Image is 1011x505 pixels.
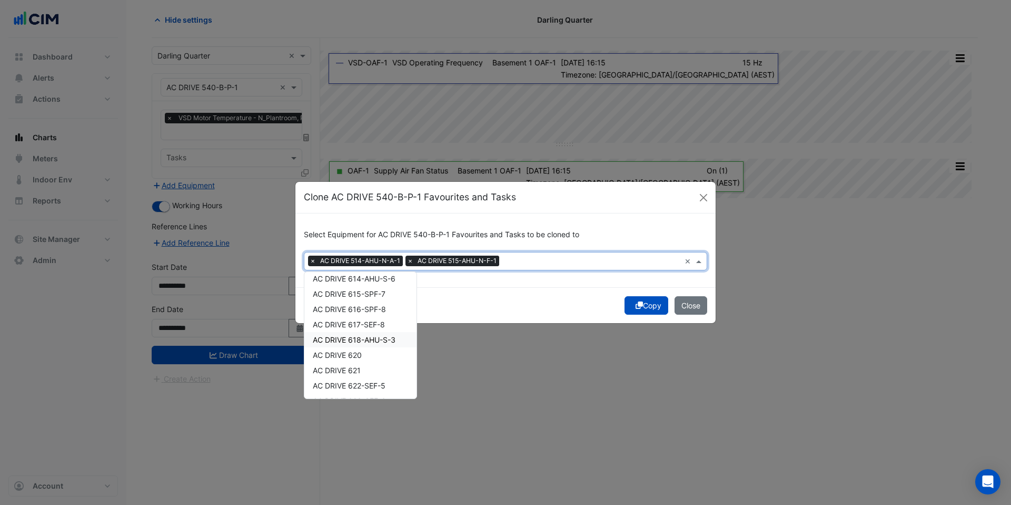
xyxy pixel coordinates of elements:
[405,256,415,266] span: ×
[696,190,711,206] button: Close
[313,320,385,329] span: AC DRIVE 617-SEF-8
[625,296,668,315] button: Copy
[308,256,318,266] span: ×
[304,271,417,399] ng-dropdown-panel: Options list
[304,190,516,204] h5: Clone AC DRIVE 540-B-P-1 Favourites and Tasks
[313,396,386,405] span: AC DRIVE 623-SEF-6
[313,335,395,344] span: AC DRIVE 618-AHU-S-3
[313,381,385,390] span: AC DRIVE 622-SEF-5
[318,256,403,266] span: AC DRIVE 514-AHU-N-A-1
[313,305,386,314] span: AC DRIVE 616-SPF-8
[313,289,385,298] span: AC DRIVE 615-SPF-7
[675,296,707,315] button: Close
[313,366,361,375] span: AC DRIVE 621
[685,256,693,267] span: Clear
[304,230,707,239] h6: Select Equipment for AC DRIVE 540-B-P-1 Favourites and Tasks to be cloned to
[975,469,1000,494] div: Open Intercom Messenger
[313,351,362,360] span: AC DRIVE 620
[415,256,499,266] span: AC DRIVE 515-AHU-N-F-1
[313,274,395,283] span: AC DRIVE 614-AHU-S-6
